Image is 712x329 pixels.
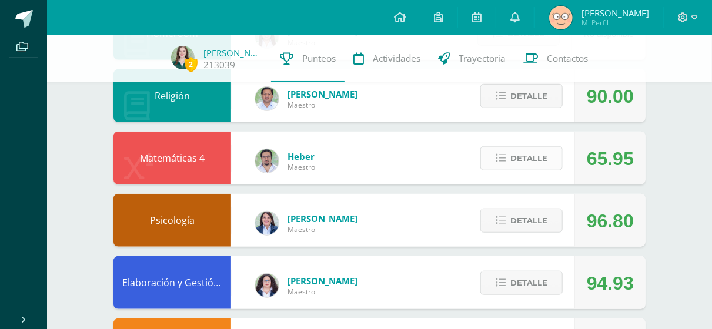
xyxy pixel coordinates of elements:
span: [PERSON_NAME] [288,213,357,224]
span: Detalle [510,210,547,231]
span: Maestro [288,162,315,172]
button: Detalle [480,271,563,295]
span: Heber [288,150,315,162]
div: Matemáticas 4 [113,132,231,184]
button: Detalle [480,84,563,108]
span: Detalle [510,85,547,107]
a: Trayectoria [429,35,514,82]
span: Contactos [547,52,588,65]
span: 2 [185,57,198,72]
div: 65.95 [587,132,634,185]
span: [PERSON_NAME] [288,88,357,100]
span: Detalle [510,147,547,169]
img: ba02aa29de7e60e5f6614f4096ff8928.png [255,274,279,297]
span: Mi Perfil [581,18,649,28]
img: 00229b7027b55c487e096d516d4a36c4.png [255,149,279,173]
span: Maestro [288,287,357,297]
div: 94.93 [587,257,634,310]
a: 213039 [203,59,235,71]
img: f767cae2d037801592f2ba1a5db71a2a.png [255,87,279,110]
div: Religión [113,69,231,122]
span: [PERSON_NAME] [288,275,357,287]
span: Punteos [302,52,336,65]
img: 101204560ce1c1800cde82bcd5e5712f.png [255,211,279,235]
div: Elaboración y Gestión de Proyectos [113,256,231,309]
div: 96.80 [587,194,634,247]
a: Contactos [514,35,597,82]
span: Actividades [373,52,420,65]
div: Psicología [113,194,231,247]
img: e4e3956b417e3d96c1391078964afbb7.png [171,46,195,69]
button: Detalle [480,146,563,170]
div: 90.00 [587,70,634,123]
span: Maestro [288,100,357,110]
span: Trayectoria [459,52,506,65]
button: Detalle [480,209,563,233]
a: Actividades [345,35,429,82]
a: Punteos [271,35,345,82]
span: Maestro [288,224,357,234]
span: [PERSON_NAME] [581,7,649,19]
span: Detalle [510,272,547,294]
img: 72639ddbaeb481513917426665f4d019.png [549,6,573,29]
a: [PERSON_NAME] [203,47,262,59]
